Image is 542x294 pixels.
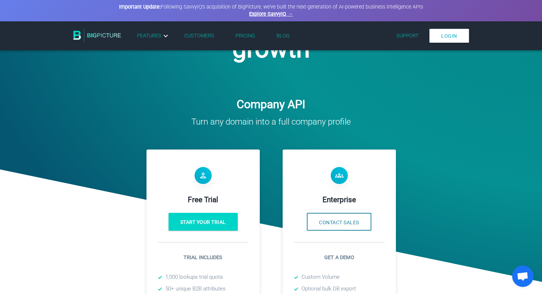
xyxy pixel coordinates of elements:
[307,213,371,231] button: Contact Sales
[294,254,384,262] p: Get a demo
[158,254,248,262] p: Trial includes
[277,33,290,39] a: Blog
[512,266,533,287] a: Open chat
[169,213,238,231] a: Start your trial
[294,273,384,281] li: Custom Volume
[294,285,384,293] li: Optional bulk DB export
[119,4,161,10] strong: Important Update:
[158,195,248,204] h4: Free Trial
[5,117,537,127] h3: Turn any domain into a full company profile
[236,33,255,39] a: Pricing
[184,33,214,39] a: Customers
[249,11,293,17] a: Explore SavvyIQ →
[5,98,537,111] h2: Company API
[111,4,432,18] div: Following SavvyIQ's acquisition of BigPicture, we've built the next-generation of AI-powered busi...
[158,285,248,293] li: 50+ unique B2B attributes
[294,195,384,204] h4: Enterprise
[73,28,121,42] img: BigPicture.io
[137,32,170,40] a: Features
[429,29,469,43] a: Login
[158,273,248,281] li: 1,000 lookups trial quota
[396,33,419,39] a: Support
